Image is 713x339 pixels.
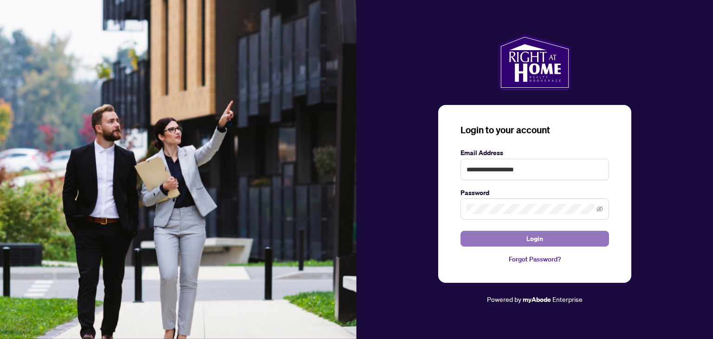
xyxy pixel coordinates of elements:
a: myAbode [523,294,551,305]
span: Powered by [487,295,521,303]
button: Login [460,231,609,247]
span: eye-invisible [596,206,603,212]
img: ma-logo [499,34,570,90]
label: Email Address [460,148,609,158]
span: Enterprise [552,295,583,303]
a: Forgot Password? [460,254,609,264]
h3: Login to your account [460,124,609,137]
span: Login [526,231,543,246]
label: Password [460,188,609,198]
